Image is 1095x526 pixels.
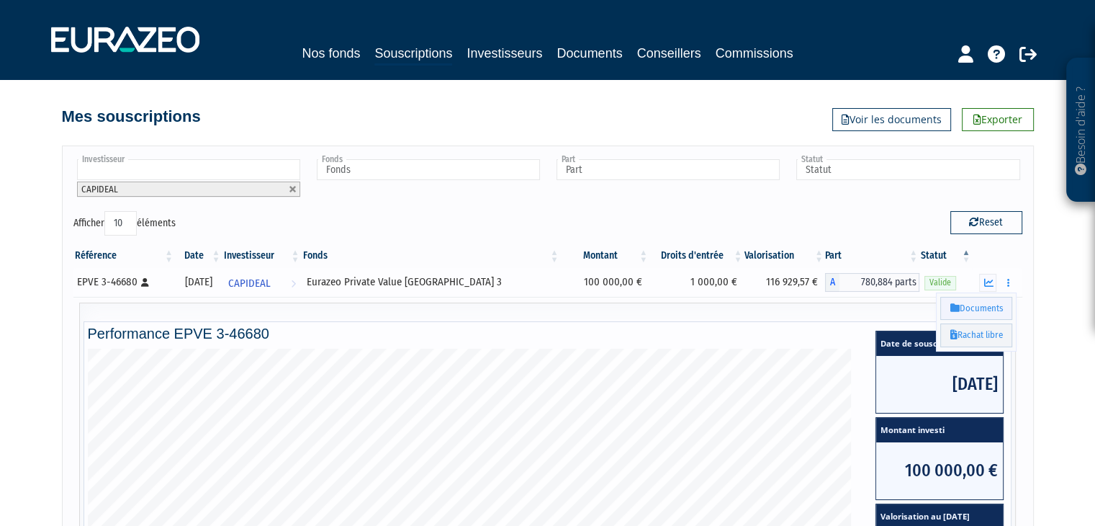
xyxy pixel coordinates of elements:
[222,244,302,268] th: Investisseur: activer pour trier la colonne par ordre croissant
[919,244,972,268] th: Statut : activer pour trier la colonne par ordre d&eacute;croissant
[175,244,222,268] th: Date: activer pour trier la colonne par ordre croissant
[467,43,542,63] a: Investisseurs
[73,244,175,268] th: Référence : activer pour trier la colonne par ordre croissant
[649,244,744,268] th: Droits d'entrée: activer pour trier la colonne par ordre croissant
[560,268,649,297] td: 100 000,00 €
[88,326,1008,342] h4: Performance EPVE 3-46680
[950,211,1022,234] button: Reset
[876,331,1003,356] span: Date de souscription
[1073,66,1089,195] p: Besoin d'aide ?
[557,43,623,63] a: Documents
[876,418,1003,442] span: Montant investi
[306,275,555,290] div: Eurazeo Private Value [GEOGRAPHIC_DATA] 3
[744,268,824,297] td: 116 929,57 €
[51,27,199,53] img: 1732889491-logotype_eurazeo_blanc_rvb.png
[374,43,452,66] a: Souscriptions
[180,275,217,290] div: [DATE]
[290,270,295,297] i: Voir l'investisseur
[839,273,919,292] span: 780,884 parts
[876,356,1003,413] span: [DATE]
[649,268,744,297] td: 1 000,00 €
[73,211,176,236] label: Afficher éléments
[876,442,1003,499] span: 100 000,00 €
[301,244,560,268] th: Fonds: activer pour trier la colonne par ordre croissant
[637,43,701,63] a: Conseillers
[302,43,360,63] a: Nos fonds
[832,108,951,131] a: Voir les documents
[924,276,956,290] span: Valide
[825,244,919,268] th: Part: activer pour trier la colonne par ordre croissant
[104,211,137,236] select: Afficheréléments
[744,244,824,268] th: Valorisation: activer pour trier la colonne par ordre croissant
[716,43,793,63] a: Commissions
[81,184,118,195] span: CAPIDEAL
[962,108,1034,131] a: Exporter
[222,268,302,297] a: CAPIDEAL
[77,275,170,290] div: EPVE 3-46680
[825,273,839,292] span: A
[940,297,1012,321] a: Documents
[141,278,149,287] i: [Français] Personne physique
[560,244,649,268] th: Montant: activer pour trier la colonne par ordre croissant
[62,108,201,125] h4: Mes souscriptions
[825,273,919,292] div: A - Eurazeo Private Value Europe 3
[228,270,271,297] span: CAPIDEAL
[940,324,1012,347] a: Rachat libre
